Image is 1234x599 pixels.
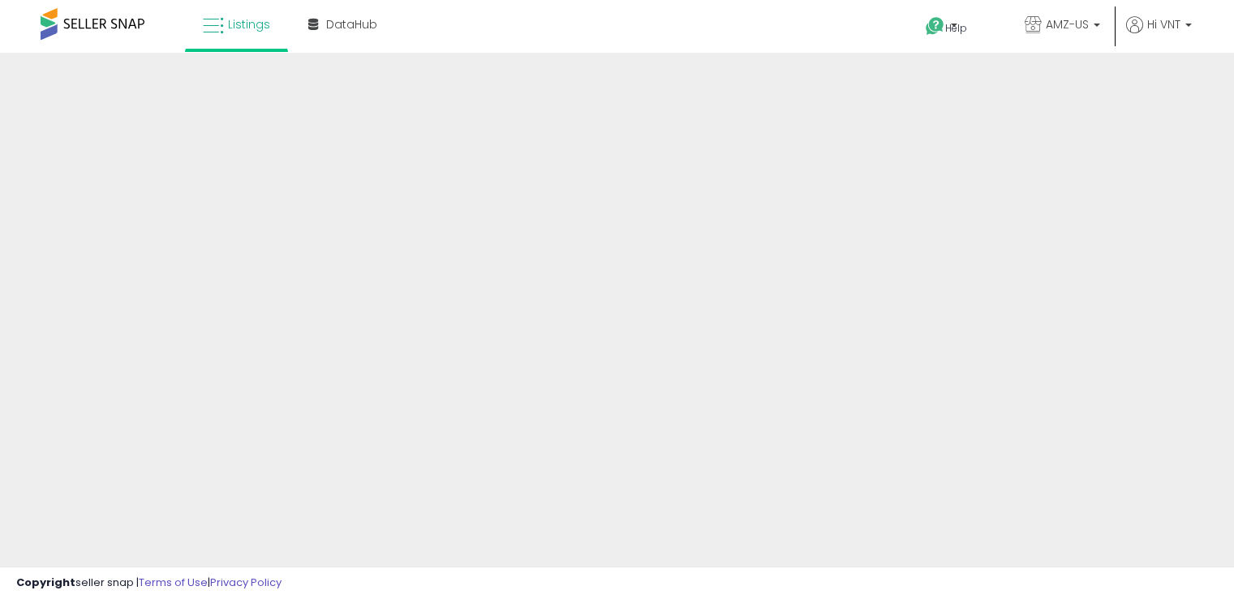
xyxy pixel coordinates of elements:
span: Help [945,21,967,35]
a: Privacy Policy [210,575,282,590]
a: Help [913,4,999,53]
span: DataHub [326,16,377,32]
a: Terms of Use [139,575,208,590]
strong: Copyright [16,575,75,590]
a: Hi VNT [1126,16,1192,53]
span: Listings [228,16,270,32]
i: Get Help [925,16,945,37]
span: AMZ-US [1046,16,1089,32]
div: seller snap | | [16,575,282,591]
span: Hi VNT [1147,16,1180,32]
